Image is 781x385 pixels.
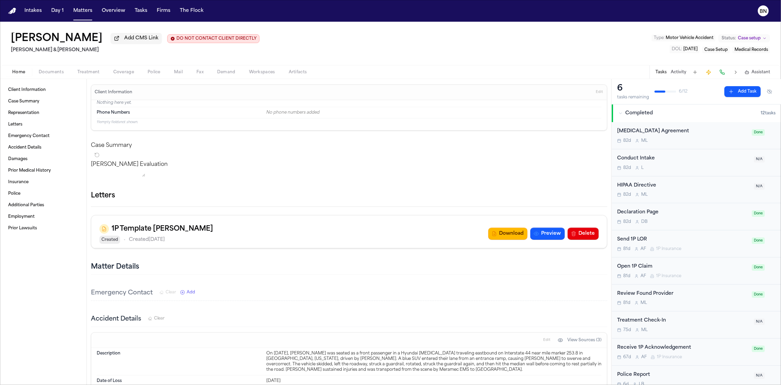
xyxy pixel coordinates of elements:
[623,273,630,279] span: 81d
[97,351,262,372] dt: Description
[99,236,120,244] span: Created
[623,138,631,143] span: 82d
[752,237,765,244] span: Done
[754,319,765,325] span: N/A
[671,70,686,75] button: Activity
[154,316,165,321] span: Clear
[617,344,748,352] div: Receive 1P Acknowledgement
[718,68,727,77] button: Make a Call
[554,335,605,346] button: View Sources (3)
[180,290,195,295] button: Add New
[683,47,698,51] span: [DATE]
[617,317,750,325] div: Treatment Check-In
[763,86,776,97] button: Hide completed tasks (⌘⇧H)
[612,339,781,366] div: Open task: Receive 1P Acknowledgement
[124,35,158,42] span: Add CMS Link
[11,33,102,45] button: Edit matter name
[5,211,81,222] a: Employment
[187,290,195,295] span: Add
[159,290,176,295] button: Clear Emergency Contact
[176,36,256,41] span: DO NOT CONTACT CLIENT DIRECTLY
[656,273,681,279] span: 1P Insurance
[641,273,646,279] span: A F
[148,316,165,321] button: Clear Accident Details
[11,33,102,45] h1: [PERSON_NAME]
[752,346,765,352] span: Done
[5,200,81,211] a: Additional Parties
[702,46,730,53] button: Edit service: Case Setup
[641,246,646,252] span: A F
[22,5,44,17] a: Intakes
[5,142,81,153] a: Accident Details
[617,371,750,379] div: Police Report
[623,300,630,306] span: 81d
[11,46,260,54] h2: [PERSON_NAME] & [PERSON_NAME]
[97,100,602,107] p: Nothing here yet.
[612,311,781,339] div: Open task: Treatment Check-In
[656,246,681,252] span: 1P Insurance
[594,87,605,98] button: Edit
[5,119,81,130] a: Letters
[99,5,128,17] button: Overview
[704,48,728,52] span: Case Setup
[97,378,262,384] dt: Date of Loss
[738,36,761,41] span: Case setup
[568,228,599,240] button: Delete
[690,68,700,77] button: Add Task
[113,70,134,75] span: Coverage
[5,177,81,188] a: Insurance
[754,372,765,379] span: N/A
[641,165,644,171] span: L
[177,5,206,17] button: The Flock
[612,122,781,149] div: Open task: Retainer Agreement
[166,290,176,295] span: Clear
[174,70,183,75] span: Mail
[751,70,770,75] span: Assistant
[612,257,781,285] div: Open task: Open 1P Claim
[596,90,603,95] span: Edit
[543,338,550,343] span: Edit
[289,70,307,75] span: Artifacts
[129,236,165,244] p: Created [DATE]
[641,327,648,333] span: M L
[724,86,761,97] button: Add Task
[612,104,781,122] button: Completed12tasks
[612,149,781,176] div: Open task: Conduct Intake
[617,155,750,162] div: Conduct Intake
[625,110,653,117] span: Completed
[266,351,602,372] div: On [DATE], [PERSON_NAME] was seated as a front passenger in a Hyundai [MEDICAL_DATA] traveling ea...
[612,285,781,312] div: Open task: Review Found Provider
[641,300,647,306] span: M L
[617,83,649,94] div: 6
[617,290,748,298] div: Review Found Provider
[617,236,748,244] div: Send 1P LOR
[732,46,770,53] button: Edit service: Medical Records
[266,110,602,115] div: No phone numbers added
[623,165,631,171] span: 82d
[754,183,765,190] span: N/A
[623,219,631,225] span: 82d
[49,5,66,17] button: Day 1
[217,70,235,75] span: Demand
[541,335,552,346] button: Edit
[752,210,765,217] span: Done
[623,354,631,360] span: 67d
[5,96,81,107] a: Case Summary
[735,48,768,52] span: Medical Records
[718,34,770,42] button: Change status from Case setup
[91,190,115,201] h1: Letters
[12,70,25,75] span: Home
[612,176,781,204] div: Open task: HIPAA Directive
[641,354,647,360] span: A F
[249,70,275,75] span: Workspaces
[91,288,153,298] h3: Emergency Contact
[132,5,150,17] button: Tasks
[666,36,713,40] span: Motor Vehicle Accident
[5,131,81,141] a: Emergency Contact
[8,8,16,14] a: Home
[5,165,81,176] a: Prior Medical History
[679,89,687,94] span: 6 / 12
[148,70,160,75] span: Police
[655,70,667,75] button: Tasks
[617,95,649,100] div: tasks remaining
